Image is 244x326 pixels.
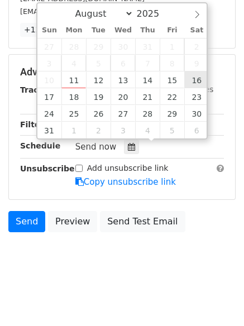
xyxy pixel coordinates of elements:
[20,120,49,129] strong: Filters
[160,38,184,55] span: August 1, 2025
[111,88,135,105] span: August 20, 2025
[75,177,176,187] a: Copy unsubscribe link
[61,71,86,88] span: August 11, 2025
[86,27,111,34] span: Tue
[86,38,111,55] span: July 29, 2025
[160,55,184,71] span: August 8, 2025
[135,55,160,71] span: August 7, 2025
[184,27,209,34] span: Sat
[160,88,184,105] span: August 22, 2025
[20,7,145,16] small: [EMAIL_ADDRESS][DOMAIN_NAME]
[86,122,111,138] span: September 2, 2025
[37,55,62,71] span: August 3, 2025
[61,88,86,105] span: August 18, 2025
[135,122,160,138] span: September 4, 2025
[86,88,111,105] span: August 19, 2025
[37,71,62,88] span: August 10, 2025
[160,105,184,122] span: August 29, 2025
[75,142,117,152] span: Send now
[184,122,209,138] span: September 6, 2025
[37,38,62,55] span: July 27, 2025
[48,211,97,232] a: Preview
[184,105,209,122] span: August 30, 2025
[111,38,135,55] span: July 30, 2025
[111,27,135,34] span: Wed
[135,105,160,122] span: August 28, 2025
[111,105,135,122] span: August 27, 2025
[37,88,62,105] span: August 17, 2025
[86,105,111,122] span: August 26, 2025
[20,66,224,78] h5: Advanced
[86,55,111,71] span: August 5, 2025
[61,105,86,122] span: August 25, 2025
[8,211,45,232] a: Send
[160,71,184,88] span: August 15, 2025
[111,71,135,88] span: August 13, 2025
[86,71,111,88] span: August 12, 2025
[184,55,209,71] span: August 9, 2025
[135,71,160,88] span: August 14, 2025
[135,38,160,55] span: July 31, 2025
[133,8,174,19] input: Year
[20,164,75,173] strong: Unsubscribe
[111,122,135,138] span: September 3, 2025
[111,55,135,71] span: August 6, 2025
[184,88,209,105] span: August 23, 2025
[61,122,86,138] span: September 1, 2025
[160,122,184,138] span: September 5, 2025
[100,211,185,232] a: Send Test Email
[37,27,62,34] span: Sun
[61,38,86,55] span: July 28, 2025
[188,272,244,326] iframe: Chat Widget
[184,71,209,88] span: August 16, 2025
[61,55,86,71] span: August 4, 2025
[135,88,160,105] span: August 21, 2025
[61,27,86,34] span: Mon
[37,105,62,122] span: August 24, 2025
[20,23,67,37] a: +12 more
[37,122,62,138] span: August 31, 2025
[20,141,60,150] strong: Schedule
[135,27,160,34] span: Thu
[87,162,169,174] label: Add unsubscribe link
[20,85,58,94] strong: Tracking
[184,38,209,55] span: August 2, 2025
[160,27,184,34] span: Fri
